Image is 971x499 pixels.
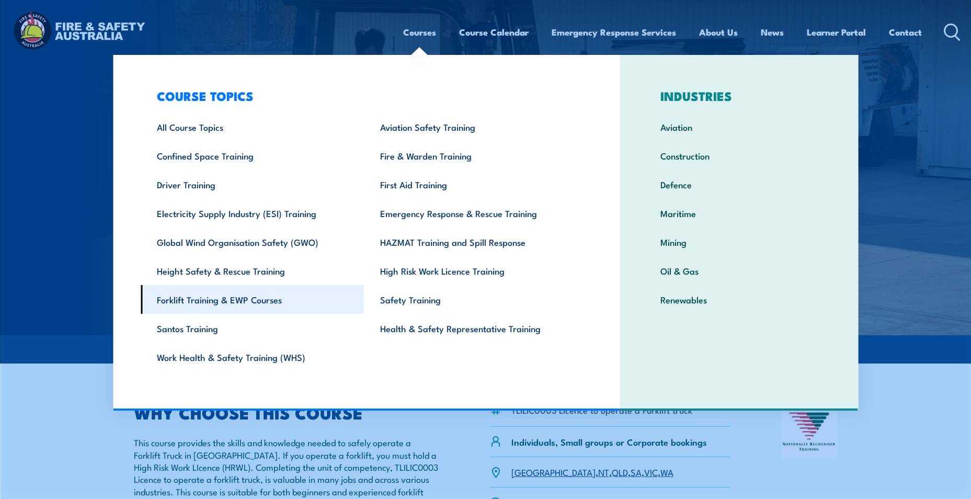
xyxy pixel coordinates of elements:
[598,466,609,478] a: NT
[644,285,834,314] a: Renewables
[511,436,707,448] p: Individuals, Small groups or Corporate bookings
[364,228,587,256] a: HAZMAT Training and Spill Response
[644,88,834,103] h3: INDUSTRIES
[511,466,596,478] a: [GEOGRAPHIC_DATA]
[141,112,364,141] a: All Course Topics
[644,112,834,141] a: Aviation
[141,256,364,285] a: Height Safety & Rescue Training
[644,256,834,285] a: Oil & Gas
[364,199,587,228] a: Emergency Response & Rescue Training
[403,18,436,46] a: Courses
[644,170,834,199] a: Defence
[141,228,364,256] a: Global Wind Organisation Safety (GWO)
[141,314,364,343] a: Santos Training
[134,405,439,419] h2: WHY CHOOSE THIS COURSE
[644,199,834,228] a: Maritime
[364,314,587,343] a: Health & Safety Representative Training
[644,141,834,170] a: Construction
[141,88,587,103] h3: COURSE TOPICS
[141,199,364,228] a: Electricity Supply Industry (ESI) Training
[660,466,673,478] a: WA
[141,170,364,199] a: Driver Training
[781,405,838,458] img: Nationally Recognised Training logo.
[141,285,364,314] a: Forklift Training & EWP Courses
[889,18,922,46] a: Contact
[141,141,364,170] a: Confined Space Training
[807,18,866,46] a: Learner Portal
[459,18,529,46] a: Course Calendar
[761,18,784,46] a: News
[631,466,642,478] a: SA
[644,228,834,256] a: Mining
[364,170,587,199] a: First Aid Training
[699,18,738,46] a: About Us
[552,18,676,46] a: Emergency Response Services
[364,285,587,314] a: Safety Training
[364,112,587,141] a: Aviation Safety Training
[141,343,364,371] a: Work Health & Safety Training (WHS)
[364,256,587,285] a: High Risk Work Licence Training
[612,466,628,478] a: QLD
[644,466,658,478] a: VIC
[364,141,587,170] a: Fire & Warden Training
[511,404,692,416] li: TLILIC0003 Licence to operate a Forklift truck
[511,466,673,478] p: , , , , ,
